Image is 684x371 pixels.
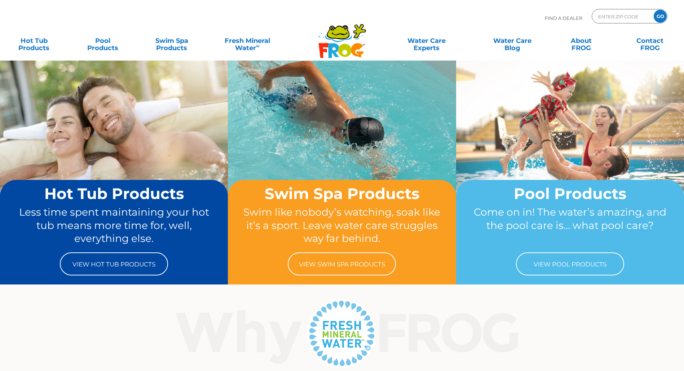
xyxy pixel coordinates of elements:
[314,14,370,58] img: Frog Products Logo
[60,252,168,275] a: View Hot Tub Products
[383,34,470,48] a: Water CareExperts
[516,252,624,275] a: View Pool Products
[242,206,442,245] p: Swim like nobody’s watching, soak like it’s a sport. Leave water care struggles way far behind.
[242,185,442,202] h2: Swim Spa Products
[545,9,582,27] p: Find A Dealer
[470,185,670,202] h2: Pool Products
[470,206,670,245] p: Come on in! The water’s amazing, and the pool care is… what pool care?
[76,34,130,48] a: PoolProducts
[623,34,677,48] a: ContactFROG
[7,34,61,48] a: Hot TubProducts
[214,34,281,48] a: Fresh MineralWater∞
[228,60,456,230] img: home-banner-swim-spa-short
[554,34,608,48] a: AboutFROG
[288,252,396,275] a: View Swim Spa Products
[485,34,539,48] a: Water CareBlog
[161,297,534,369] img: Why Frog
[456,60,684,230] img: home-banner-pool-short
[256,43,260,49] sup: ∞
[14,185,214,202] h2: Hot Tub Products
[14,206,214,245] p: Less time spent maintaining your hot tub means more time for, well, everything else.
[654,10,667,23] input: GO
[145,34,199,48] a: Swim SpaProducts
